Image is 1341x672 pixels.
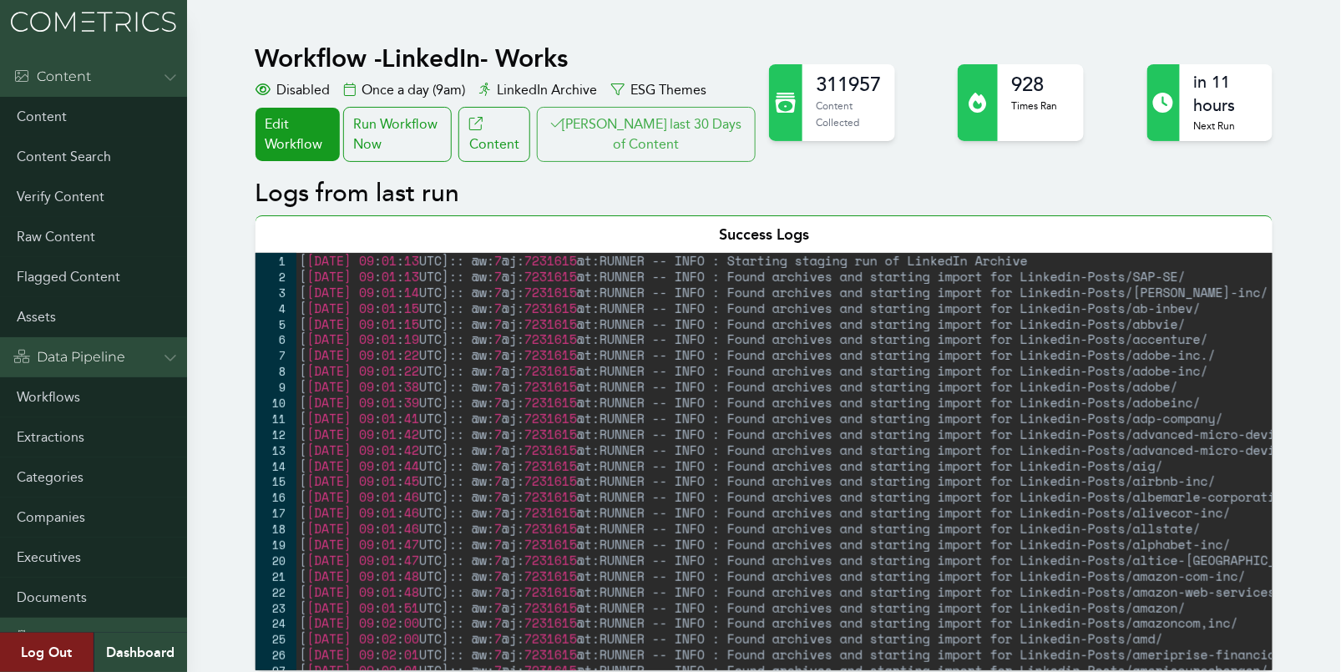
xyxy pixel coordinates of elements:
[13,347,125,367] div: Data Pipeline
[537,107,756,162] button: [PERSON_NAME] last 30 Days of Content
[256,347,296,363] div: 7
[256,80,331,100] div: Disabled
[13,628,82,648] div: Admin
[256,285,296,301] div: 3
[479,80,598,100] div: LinkedIn Archive
[256,363,296,379] div: 8
[256,331,296,347] div: 6
[256,215,1273,253] div: Success Logs
[256,553,296,568] div: 20
[256,647,296,663] div: 26
[816,71,882,98] h2: 311957
[458,107,530,162] a: Content
[256,427,296,442] div: 12
[256,489,296,505] div: 16
[256,615,296,631] div: 24
[256,269,296,285] div: 2
[13,67,91,87] div: Content
[256,458,296,474] div: 14
[256,301,296,316] div: 4
[256,568,296,584] div: 21
[1011,98,1057,114] p: Times Ran
[611,80,707,100] div: ESG Themes
[256,600,296,616] div: 23
[256,395,296,411] div: 10
[1193,118,1259,134] p: Next Run
[256,521,296,537] div: 18
[256,316,296,332] div: 5
[256,537,296,553] div: 19
[256,43,759,73] h1: Workflow - LinkedIn- Works
[256,411,296,427] div: 11
[94,633,187,672] a: Dashboard
[1011,71,1057,98] h2: 928
[1193,71,1259,118] h2: in 11 hours
[256,179,1273,209] h2: Logs from last run
[256,442,296,458] div: 13
[256,108,340,161] a: Edit Workflow
[256,505,296,521] div: 17
[343,107,453,162] div: Run Workflow Now
[256,631,296,647] div: 25
[256,253,296,269] div: 1
[344,80,466,100] div: Once a day (9am)
[816,98,882,130] p: Content Collected
[256,473,296,489] div: 15
[256,584,296,600] div: 22
[256,379,296,395] div: 9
